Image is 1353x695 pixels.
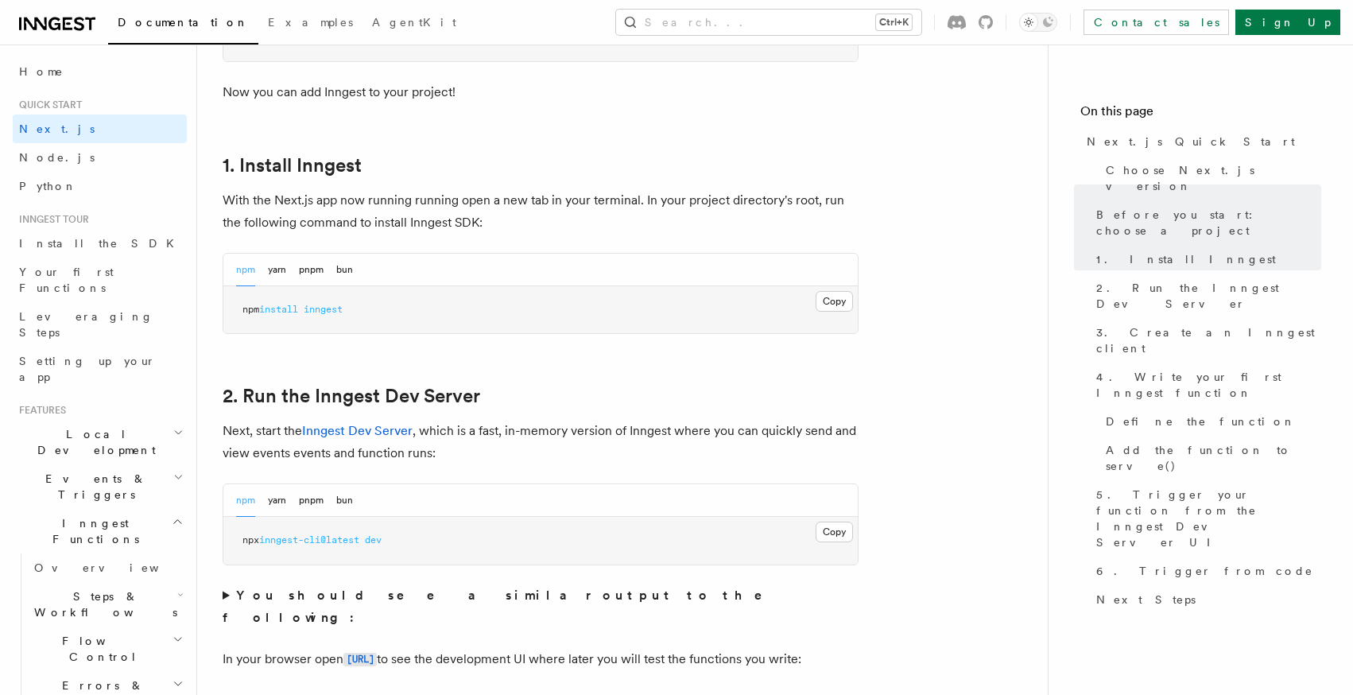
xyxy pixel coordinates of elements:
span: Documentation [118,16,249,29]
span: Next.js Quick Start [1087,134,1295,149]
button: bun [336,254,353,286]
a: Next.js [13,115,187,143]
span: 6. Trigger from code [1096,563,1313,579]
span: Features [13,404,66,417]
span: Quick start [13,99,82,111]
h4: On this page [1080,102,1321,127]
a: Examples [258,5,362,43]
a: Node.js [13,143,187,172]
span: Setting up your app [19,355,156,383]
p: In your browser open to see the development UI where later you will test the functions you write: [223,648,859,671]
a: Add the function to serve() [1099,436,1321,480]
a: 6. Trigger from code [1090,557,1321,585]
span: Inngest tour [13,213,89,226]
span: Overview [34,561,198,574]
a: 3. Create an Inngest client [1090,318,1321,363]
a: 2. Run the Inngest Dev Server [223,385,480,407]
a: Next.js Quick Start [1080,127,1321,156]
a: Overview [28,553,187,582]
a: 4. Write your first Inngest function [1090,363,1321,407]
a: 1. Install Inngest [223,154,362,177]
kbd: Ctrl+K [876,14,912,30]
p: Next, start the , which is a fast, in-memory version of Inngest where you can quickly send and vi... [223,420,859,464]
span: Events & Triggers [13,471,173,503]
p: Now you can add Inngest to your project! [223,81,859,103]
button: Flow Control [28,627,187,671]
button: npm [236,484,255,517]
span: Define the function [1106,414,1296,429]
span: Steps & Workflows [28,588,177,620]
span: Next.js [19,122,95,135]
span: npx [242,534,259,546]
span: AgentKit [372,16,456,29]
a: Before you start: choose a project [1090,200,1321,245]
span: Inngest Functions [13,515,172,547]
a: AgentKit [362,5,466,43]
button: pnpm [299,484,324,517]
span: 2. Run the Inngest Dev Server [1096,280,1321,312]
strong: You should see a similar output to the following: [223,588,785,625]
p: With the Next.js app now running running open a new tab in your terminal. In your project directo... [223,189,859,234]
span: inngest [304,304,343,315]
span: Install the SDK [19,237,184,250]
button: Toggle dark mode [1019,13,1057,32]
span: 4. Write your first Inngest function [1096,369,1321,401]
span: install [259,304,298,315]
button: yarn [268,484,286,517]
a: Home [13,57,187,86]
a: Define the function [1099,407,1321,436]
summary: You should see a similar output to the following: [223,584,859,629]
button: Search...Ctrl+K [616,10,921,35]
button: bun [336,484,353,517]
span: Next Steps [1096,592,1196,608]
span: Python [19,180,77,192]
a: Next Steps [1090,585,1321,614]
span: inngest-cli@latest [259,534,359,546]
span: Choose Next.js version [1106,162,1321,194]
button: Local Development [13,420,187,464]
button: Events & Triggers [13,464,187,509]
a: 1. Install Inngest [1090,245,1321,274]
span: npm [242,304,259,315]
button: Copy [816,291,853,312]
span: Leveraging Steps [19,310,153,339]
button: pnpm [299,254,324,286]
a: [URL] [343,651,377,666]
a: Leveraging Steps [13,302,187,347]
span: dev [365,534,382,546]
span: Your first Functions [19,266,114,294]
a: Setting up your app [13,347,187,391]
a: 5. Trigger your function from the Inngest Dev Server UI [1090,480,1321,557]
span: 1. Install Inngest [1096,251,1276,267]
span: Examples [268,16,353,29]
button: Inngest Functions [13,509,187,553]
a: Python [13,172,187,200]
span: Add the function to serve() [1106,442,1321,474]
span: Node.js [19,151,95,164]
button: npm [236,254,255,286]
span: Flow Control [28,633,173,665]
a: Sign Up [1235,10,1340,35]
span: Before you start: choose a project [1096,207,1321,239]
button: Steps & Workflows [28,582,187,627]
a: Documentation [108,5,258,45]
span: Home [19,64,64,80]
button: yarn [268,254,286,286]
span: 5. Trigger your function from the Inngest Dev Server UI [1096,487,1321,550]
a: Choose Next.js version [1099,156,1321,200]
a: Inngest Dev Server [302,423,413,438]
a: Install the SDK [13,229,187,258]
a: Your first Functions [13,258,187,302]
button: Copy [816,522,853,542]
a: 2. Run the Inngest Dev Server [1090,274,1321,318]
span: 3. Create an Inngest client [1096,324,1321,356]
a: Contact sales [1084,10,1229,35]
span: Local Development [13,426,173,458]
code: [URL] [343,653,377,666]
